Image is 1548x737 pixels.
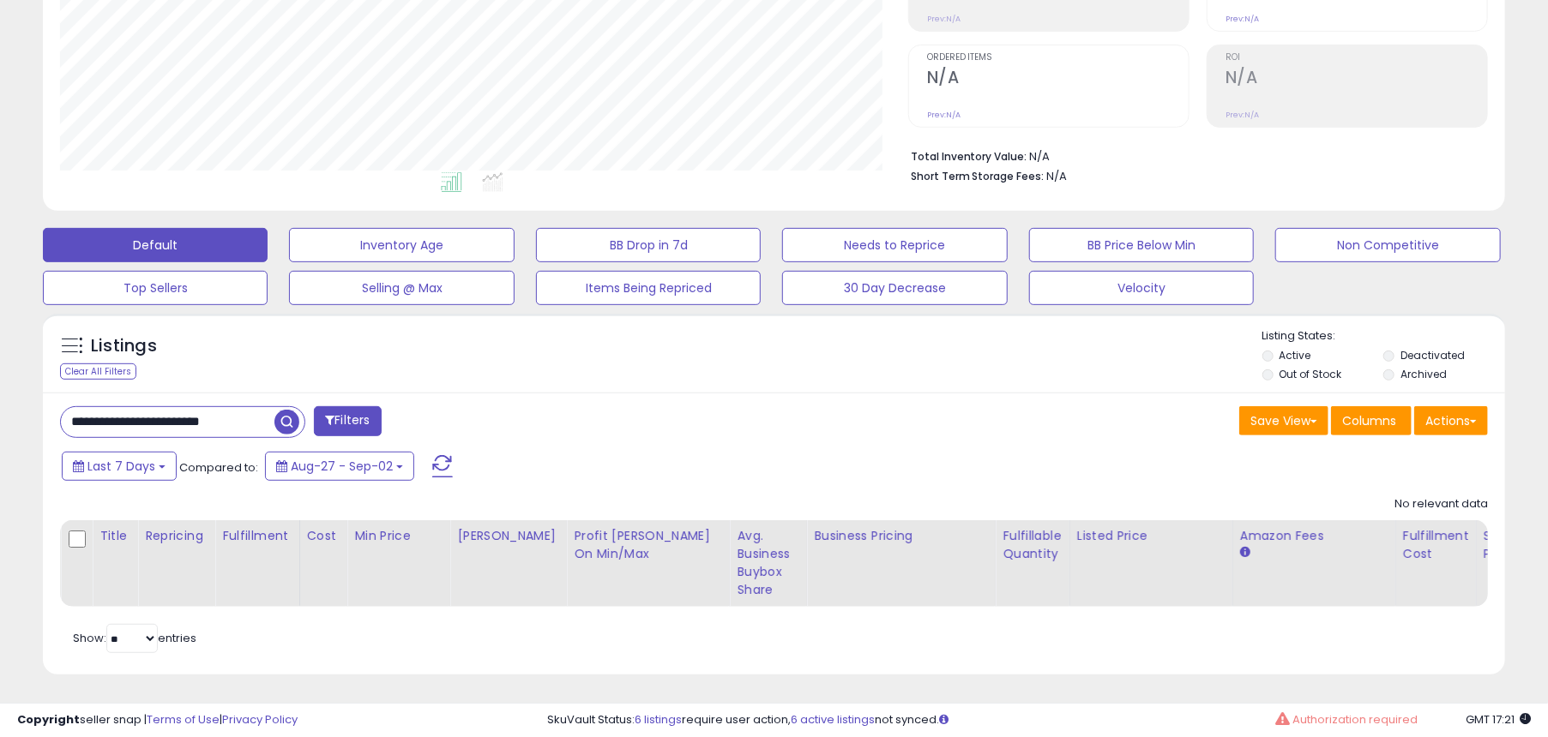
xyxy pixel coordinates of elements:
button: Columns [1331,406,1412,435]
button: Last 7 Days [62,452,177,481]
button: BB Drop in 7d [536,228,761,262]
button: Inventory Age [289,228,514,262]
small: Prev: N/A [927,110,961,120]
span: ROI [1226,53,1487,63]
div: Title [99,527,130,545]
div: Fulfillable Quantity [1003,527,1062,563]
label: Active [1280,348,1311,363]
div: Avg. Business Buybox Share [737,527,799,599]
div: Profit [PERSON_NAME] on Min/Max [574,527,722,563]
h5: Listings [91,334,157,358]
button: Filters [314,406,381,436]
button: 30 Day Decrease [782,271,1007,305]
div: Fulfillment [222,527,292,545]
div: Ship Price [1484,527,1518,563]
div: [PERSON_NAME] [457,527,559,545]
a: Terms of Use [147,711,220,728]
small: Prev: N/A [1226,110,1259,120]
button: Non Competitive [1275,228,1500,262]
a: 6 active listings [791,711,875,728]
button: Aug-27 - Sep-02 [265,452,414,481]
span: Compared to: [179,459,258,476]
div: Min Price [354,527,443,545]
span: Authorization required [1293,711,1418,728]
div: Business Pricing [814,527,988,545]
span: N/A [1047,168,1068,184]
label: Out of Stock [1280,367,1342,381]
small: Amazon Fees. [1240,545,1250,560]
button: Needs to Reprice [782,228,1007,262]
div: Listed Price [1077,527,1226,545]
span: 2025-09-10 17:21 GMT [1466,711,1531,728]
span: Aug-27 - Sep-02 [291,458,393,475]
div: seller snap | | [17,712,298,728]
span: Columns [1342,412,1396,429]
h2: N/A [927,68,1189,91]
th: The percentage added to the cost of goods (COGS) that forms the calculator for Min & Max prices. [567,520,730,607]
span: Last 7 Days [87,458,155,475]
div: Fulfillment Cost [1403,527,1469,563]
button: Actions [1414,406,1488,435]
small: Prev: N/A [1226,14,1259,24]
div: Clear All Filters [60,363,136,380]
strong: Copyright [17,711,80,728]
button: Velocity [1029,271,1254,305]
span: Show: entries [73,630,196,646]
a: Privacy Policy [222,711,298,728]
b: Short Term Storage Fees: [911,169,1045,183]
div: No relevant data [1394,496,1488,512]
button: Selling @ Max [289,271,514,305]
label: Archived [1400,367,1447,381]
li: N/A [911,145,1475,165]
div: Cost [307,527,340,545]
b: Total Inventory Value: [911,149,1027,164]
button: Default [43,228,268,262]
h2: N/A [1226,68,1487,91]
button: Top Sellers [43,271,268,305]
span: Ordered Items [927,53,1189,63]
button: Items Being Repriced [536,271,761,305]
button: Save View [1239,406,1328,435]
small: Prev: N/A [927,14,961,24]
div: Repricing [145,527,208,545]
div: SkuVault Status: require user action, not synced. [547,712,1531,728]
a: 6 listings [635,711,682,728]
button: BB Price Below Min [1029,228,1254,262]
p: Listing States: [1262,328,1505,345]
div: Amazon Fees [1240,527,1388,545]
label: Deactivated [1400,348,1465,363]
